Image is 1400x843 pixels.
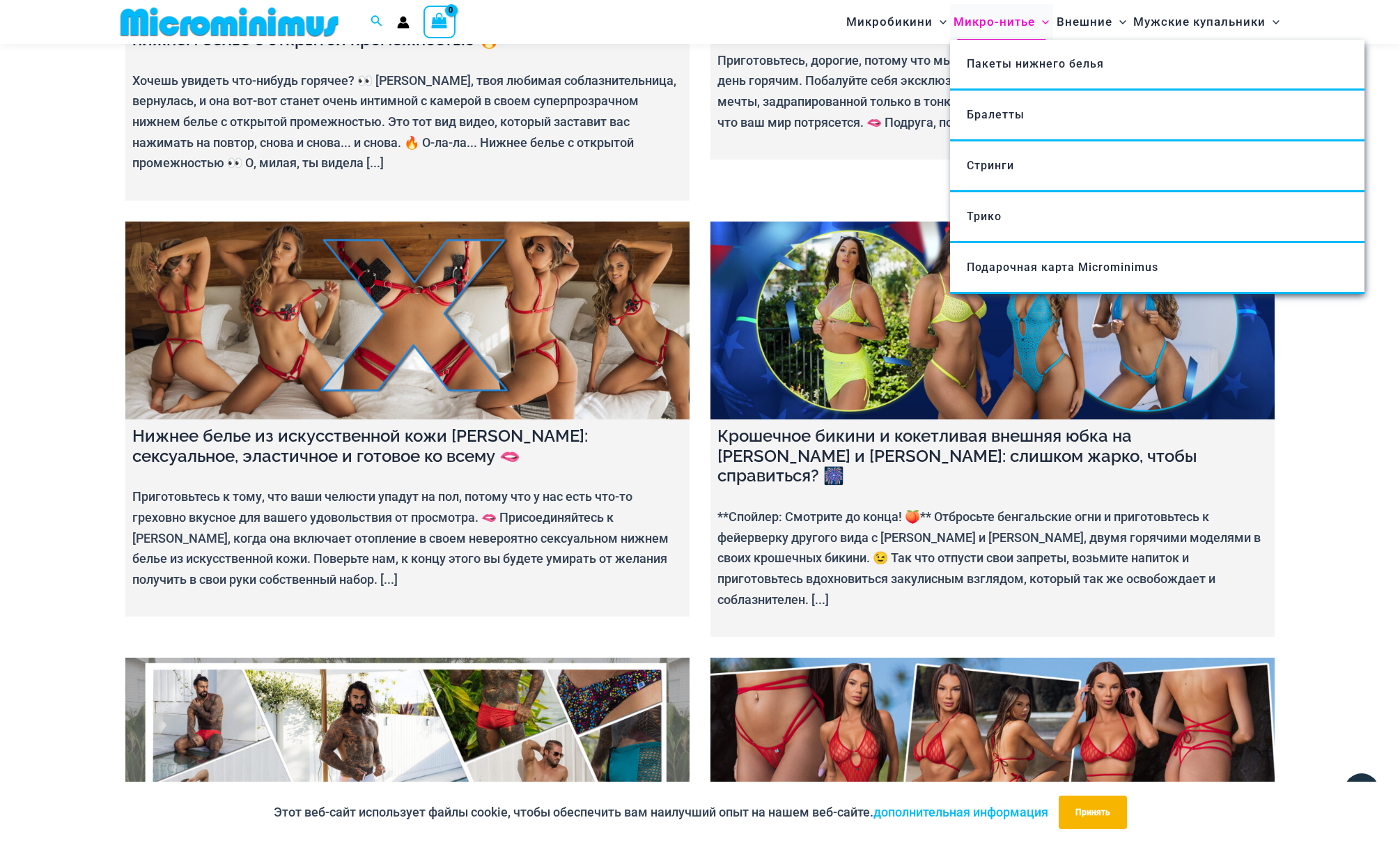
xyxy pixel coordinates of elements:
span: Микро-нитье [954,4,1035,40]
h4: Крошечное бикини и кокетливая внешняя юбка на [PERSON_NAME] и [PERSON_NAME]: слишком жарко, чтобы... [717,426,1268,486]
a: Поиск по ссылке [371,13,383,31]
span: Стринги [967,159,1014,172]
a: Трико [950,192,1364,243]
a: ВнешниеПереключить менюПереключить меню [1053,4,1130,40]
a: Ссылка на значок учетной записи [397,16,410,29]
a: МикробикиниПереключить менюПереключить меню [843,4,950,40]
a: Стринги [950,141,1364,192]
a: Бралетты [950,91,1364,141]
nav: Навигация по сайту [841,2,1285,42]
p: Хочешь увидеть что-нибудь горячее? 👀 [PERSON_NAME], твоя любимая соблазнительница, вернулась, и о... [132,70,683,174]
span: Микробикини [846,4,933,40]
span: Переключить меню [1035,4,1049,40]
span: Бралетты [967,108,1025,121]
span: Пакеты нижнего белья [967,57,1104,70]
a: Нижнее белье из искусственной кожи Джейди: сексуальное, эластичное и готовое ко всему 🫦 [125,222,690,419]
img: ЛОГОТИП МАГАЗИНА MM FLAT [115,6,344,38]
span: Внешние [1057,4,1112,40]
a: дополнительная информация [873,805,1048,819]
span: Подарочная карта Microminimus [967,261,1158,274]
a: Пакеты нижнего белья [950,40,1364,91]
a: Подарочная карта Microminimus [950,243,1364,294]
span: Переключить меню [1266,4,1280,40]
a: Просмотр корзины покупок, пустой [423,6,456,38]
p: Этот веб-сайт использует файлы cookie, чтобы обеспечить вам наилучший опыт на нашем веб-сайте. [274,802,1048,823]
span: Переключить меню [1112,4,1126,40]
a: Мужские купальникиПереключить менюПереключить меню [1130,4,1283,40]
span: Мужские купальники [1133,4,1266,40]
p: **Спойлер: Смотрите до конца! 🍑** Отбросьте бенгальские огни и приготовьтесь к фейерверку другого... [717,506,1268,610]
a: Микро-нитьеПереключить менюПереключить меню [950,4,1052,40]
p: Приготовьтесь к тому, что ваши челюсти упадут на пол, потому что у нас есть что-то греховно вкусн... [132,486,683,590]
span: Трико [967,210,1002,223]
p: Приготовьтесь, дорогие, потому что мы устраиваем визуальный пир, который сделает ваш день горячим... [717,50,1268,133]
button: Принять [1059,796,1127,829]
a: Крошечное бикини и кокетливая внешняя юбка на Хизер и Джейди: слишком жарко, чтобы справиться? 🎆 [710,222,1275,419]
h4: Нижнее белье из искусственной кожи [PERSON_NAME]: сексуальное, эластичное и готовое ко всему 🫦 [132,426,683,467]
span: Переключить меню [933,4,947,40]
